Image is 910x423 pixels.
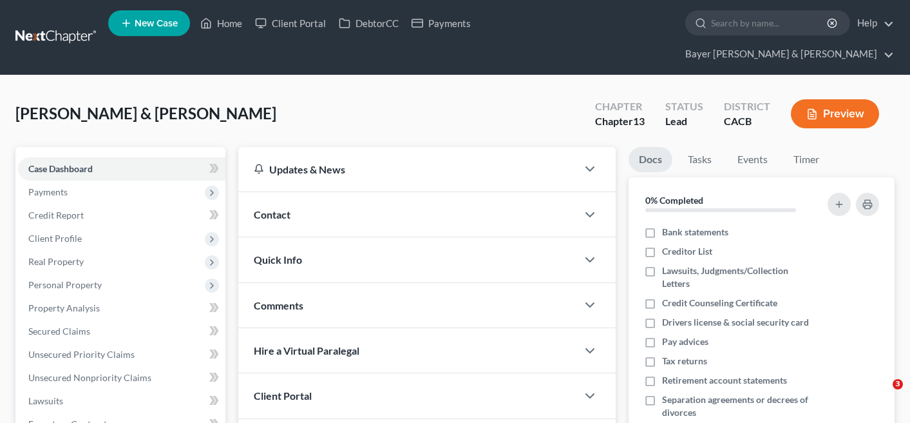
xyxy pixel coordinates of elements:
[135,19,178,28] span: New Case
[783,147,829,172] a: Timer
[28,163,93,174] span: Case Dashboard
[662,245,712,258] span: Creditor List
[28,372,151,383] span: Unsecured Nonpriority Claims
[254,162,562,176] div: Updates & News
[662,264,817,290] span: Lawsuits, Judgments/Collection Letters
[678,147,722,172] a: Tasks
[633,115,645,127] span: 13
[28,186,68,197] span: Payments
[595,114,645,129] div: Chapter
[18,320,225,343] a: Secured Claims
[662,226,728,239] span: Bank statements
[28,233,82,244] span: Client Profile
[893,379,903,389] span: 3
[662,355,707,368] span: Tax returns
[254,389,312,402] span: Client Portal
[662,374,787,387] span: Retirement account statements
[28,279,102,290] span: Personal Property
[249,12,332,35] a: Client Portal
[28,210,84,221] span: Credit Report
[18,297,225,320] a: Property Analysis
[254,299,303,311] span: Comments
[15,104,276,123] span: [PERSON_NAME] & [PERSON_NAME]
[711,11,829,35] input: Search by name...
[851,12,894,35] a: Help
[662,393,817,419] span: Separation agreements or decrees of divorces
[194,12,249,35] a: Home
[665,99,703,114] div: Status
[645,195,703,206] strong: 0% Completed
[28,395,63,406] span: Lawsuits
[18,343,225,366] a: Unsecured Priority Claims
[727,147,778,172] a: Events
[662,335,708,348] span: Pay advices
[28,326,90,337] span: Secured Claims
[254,208,290,221] span: Contact
[254,344,359,357] span: Hire a Virtual Paralegal
[28,256,84,267] span: Real Property
[791,99,879,128] button: Preview
[866,379,897,410] iframe: Intercom live chat
[665,114,703,129] div: Lead
[724,99,770,114] div: District
[28,302,100,313] span: Property Analysis
[18,389,225,413] a: Lawsuits
[254,253,302,266] span: Quick Info
[28,349,135,360] span: Unsecured Priority Claims
[18,366,225,389] a: Unsecured Nonpriority Claims
[724,114,770,129] div: CACB
[662,316,809,329] span: Drivers license & social security card
[595,99,645,114] div: Chapter
[18,157,225,181] a: Case Dashboard
[662,297,777,310] span: Credit Counseling Certificate
[332,12,405,35] a: DebtorCC
[629,147,672,172] a: Docs
[405,12,477,35] a: Payments
[18,204,225,227] a: Credit Report
[679,43,894,66] a: Bayer [PERSON_NAME] & [PERSON_NAME]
